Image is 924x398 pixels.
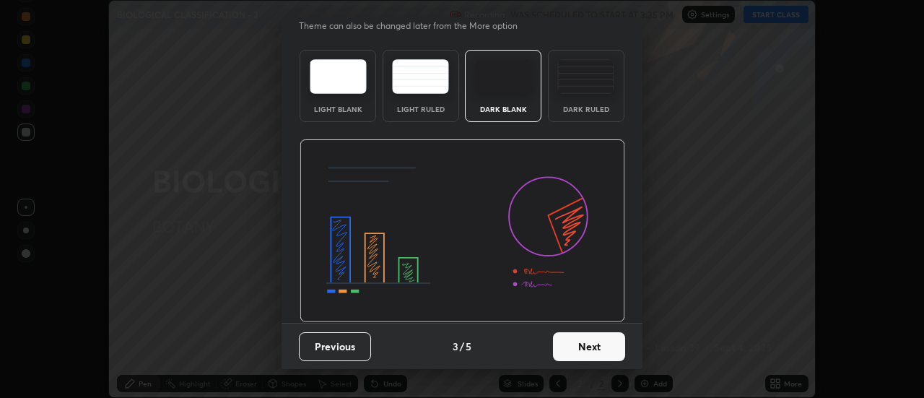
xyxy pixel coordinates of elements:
p: Theme can also be changed later from the More option [299,20,533,33]
div: Light Ruled [392,105,450,113]
h4: 5 [466,339,471,354]
button: Next [553,332,625,361]
img: darkRuledTheme.de295e13.svg [557,59,614,94]
img: lightTheme.e5ed3b09.svg [310,59,367,94]
div: Dark Blank [474,105,532,113]
img: darkThemeBanner.d06ce4a2.svg [300,139,625,323]
img: darkTheme.f0cc69e5.svg [475,59,532,94]
img: lightRuledTheme.5fabf969.svg [392,59,449,94]
h4: 3 [453,339,458,354]
h4: / [460,339,464,354]
button: Previous [299,332,371,361]
div: Light Blank [309,105,367,113]
div: Dark Ruled [557,105,615,113]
